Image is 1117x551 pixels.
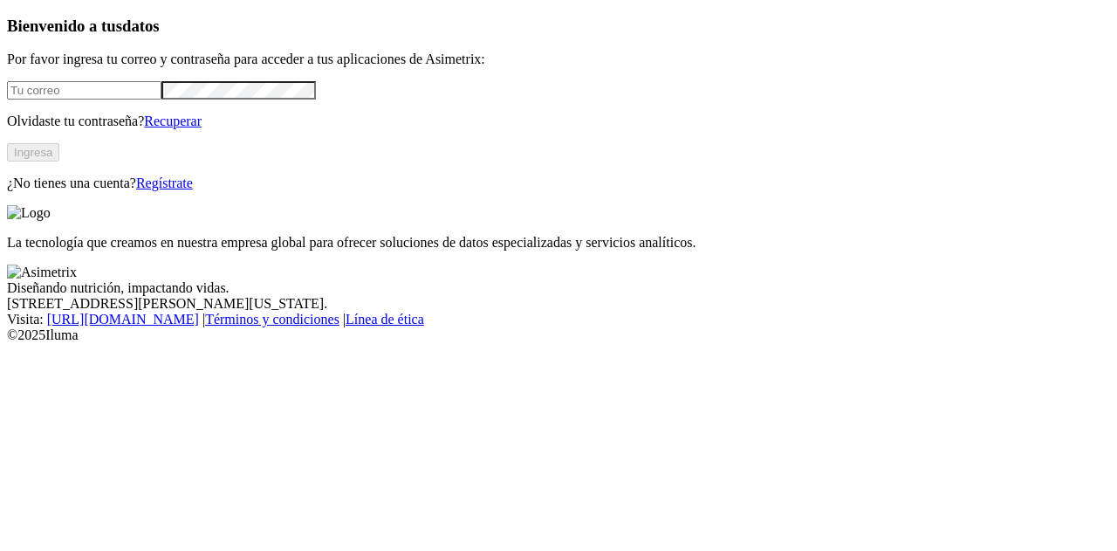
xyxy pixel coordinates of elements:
h3: Bienvenido a tus [7,17,1110,36]
span: datos [122,17,160,35]
a: Línea de ética [346,312,424,327]
div: Visita : | | [7,312,1110,327]
img: Logo [7,205,51,221]
a: Términos y condiciones [205,312,339,327]
img: Asimetrix [7,265,77,280]
button: Ingresa [7,143,59,162]
p: La tecnología que creamos en nuestra empresa global para ofrecer soluciones de datos especializad... [7,235,1110,251]
a: Regístrate [136,176,193,190]
div: [STREET_ADDRESS][PERSON_NAME][US_STATE]. [7,296,1110,312]
div: Diseñando nutrición, impactando vidas. [7,280,1110,296]
p: Por favor ingresa tu correo y contraseña para acceder a tus aplicaciones de Asimetrix: [7,52,1110,67]
p: ¿No tienes una cuenta? [7,176,1110,191]
a: [URL][DOMAIN_NAME] [47,312,199,327]
a: Recuperar [144,114,202,128]
div: © 2025 Iluma [7,327,1110,343]
input: Tu correo [7,81,161,100]
p: Olvidaste tu contraseña? [7,114,1110,129]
